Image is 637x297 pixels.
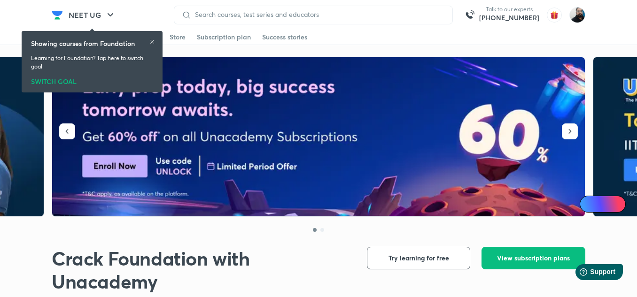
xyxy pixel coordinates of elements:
[52,247,352,293] h1: Crack Foundation with Unacademy
[63,6,122,24] button: NEET UG
[479,6,539,13] p: Talk to our experts
[547,8,562,23] img: avatar
[482,247,585,269] button: View subscription plans
[553,260,627,287] iframe: Help widget launcher
[497,253,570,263] span: View subscription plans
[197,30,251,45] a: Subscription plan
[580,196,626,213] a: Ai Doubts
[31,75,153,85] div: SWITCH GOAL
[191,11,445,18] input: Search courses, test series and educators
[52,9,63,21] img: Company Logo
[595,200,620,208] span: Ai Doubts
[31,54,153,71] p: Learning for Foundation? Tap here to switch goal
[170,32,186,42] div: Store
[569,7,585,23] img: Sumit Kumar Agrawal
[479,13,539,23] a: [PHONE_NUMBER]
[262,30,307,45] a: Success stories
[170,30,186,45] a: Store
[197,32,251,42] div: Subscription plan
[585,200,593,208] img: Icon
[460,6,479,24] img: call-us
[388,253,449,263] span: Try learning for free
[31,38,135,48] h6: Showing courses from Foundation
[262,32,307,42] div: Success stories
[367,247,470,269] button: Try learning for free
